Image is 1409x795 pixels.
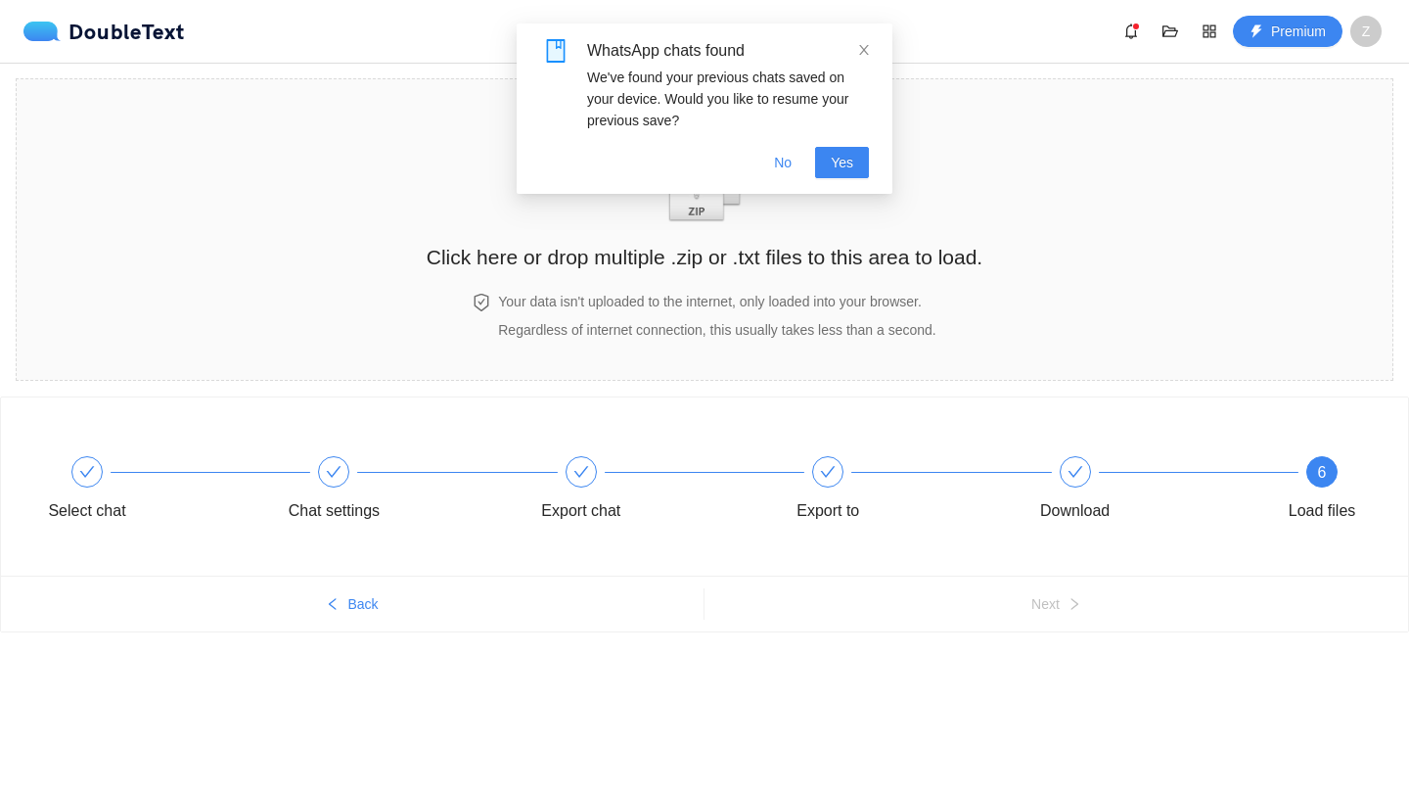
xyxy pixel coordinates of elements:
button: bell [1115,16,1147,47]
div: Export to [796,495,859,527]
div: 6Load files [1265,456,1379,527]
span: folder-open [1156,23,1185,39]
span: check [79,464,95,480]
span: Yes [831,152,853,173]
span: Regardless of internet connection, this usually takes less than a second. [498,322,935,338]
span: appstore [1195,23,1224,39]
span: check [1068,464,1083,480]
div: Download [1040,495,1110,527]
span: Back [347,593,378,615]
span: Premium [1271,21,1326,42]
div: Export to [771,456,1018,527]
h2: Click here or drop multiple .zip or .txt files to this area to load. [427,241,982,273]
span: 6 [1318,464,1327,481]
button: Nextright [704,588,1408,620]
div: Export chat [541,495,620,527]
button: appstore [1194,16,1225,47]
span: close [857,43,871,57]
span: check [573,464,589,480]
span: left [326,597,340,613]
div: WhatsApp chats found [587,39,869,63]
div: DoubleText [23,22,185,41]
span: Z [1362,16,1371,47]
div: Export chat [524,456,771,527]
div: Download [1019,456,1265,527]
a: logoDoubleText [23,22,185,41]
div: Select chat [30,456,277,527]
span: thunderbolt [1250,24,1263,40]
div: We've found your previous chats saved on your device. Would you like to resume your previous save? [587,67,869,131]
span: check [326,464,341,480]
span: book [544,39,568,63]
div: Select chat [48,495,125,527]
div: Chat settings [289,495,380,527]
span: check [820,464,836,480]
button: thunderboltPremium [1233,16,1342,47]
img: logo [23,22,68,41]
button: leftBack [1,588,704,620]
div: Chat settings [277,456,523,527]
button: folder-open [1155,16,1186,47]
span: bell [1116,23,1146,39]
span: safety-certificate [473,294,490,311]
button: No [758,147,807,178]
button: Yes [815,147,869,178]
span: No [774,152,792,173]
h4: Your data isn't uploaded to the internet, only loaded into your browser. [498,291,935,312]
div: Load files [1289,495,1356,527]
